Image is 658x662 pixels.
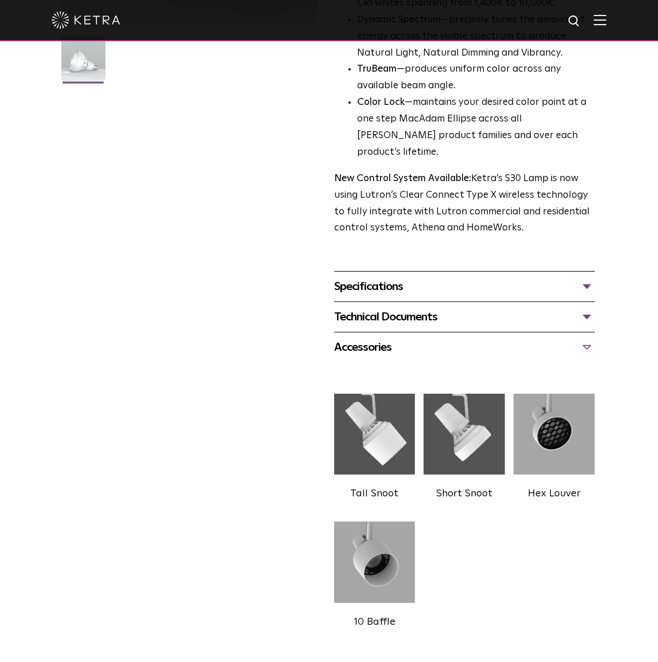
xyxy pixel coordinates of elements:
[594,14,606,25] img: Hamburger%20Nav.svg
[61,37,105,89] img: S30-Lamp-Edison-2021-Web-Square
[334,308,595,326] div: Technical Documents
[357,95,595,161] li: —maintains your desired color point at a one step MacAdam Ellipse across all [PERSON_NAME] produc...
[334,171,595,237] p: Ketra’s S30 Lamp is now using Lutron’s Clear Connect Type X wireless technology to fully integrat...
[354,617,395,627] label: 10 Baffle
[514,385,595,483] img: 3b1b0dc7630e9da69e6b
[52,11,120,29] img: ketra-logo-2019-white
[357,97,405,107] strong: Color Lock
[334,385,416,483] img: 561d9251a6fee2cab6f1
[351,488,399,499] label: Tall Snoot
[424,385,505,483] img: 28b6e8ee7e7e92b03ac7
[436,488,492,499] label: Short Snoot
[334,338,595,357] div: Accessories
[334,277,595,296] div: Specifications
[334,174,471,183] strong: New Control System Available:
[357,61,595,95] li: —produces uniform color across any available beam angle.
[357,64,397,74] strong: TruBeam
[528,488,581,499] label: Hex Louver
[567,14,582,29] img: search icon
[334,514,416,611] img: 9e3d97bd0cf938513d6e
